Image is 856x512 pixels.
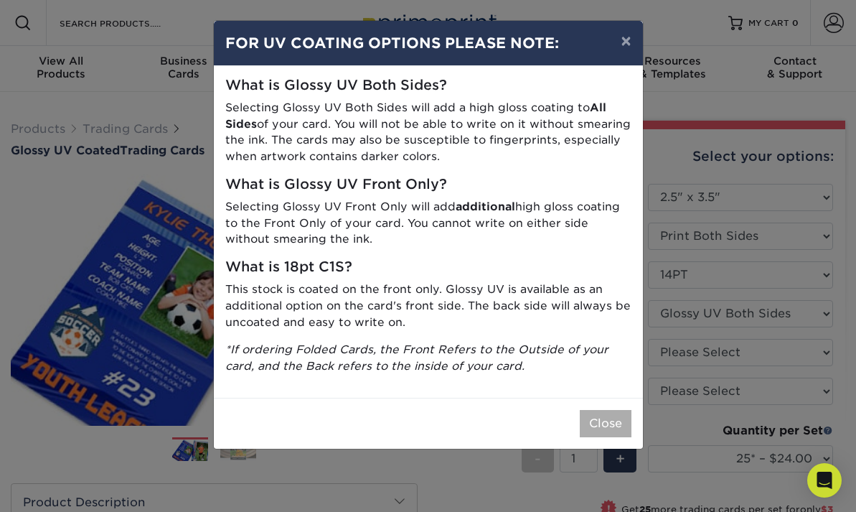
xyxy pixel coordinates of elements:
[225,100,631,165] p: Selecting Glossy UV Both Sides will add a high gloss coating to of your card. You will not be abl...
[225,32,631,54] h4: FOR UV COATING OPTIONS PLEASE NOTE:
[225,281,631,330] p: This stock is coated on the front only. Glossy UV is available as an additional option on the car...
[609,21,642,61] button: ×
[225,78,631,94] h5: What is Glossy UV Both Sides?
[225,343,608,373] i: *If ordering Folded Cards, the Front Refers to the Outside of your card, and the Back refers to t...
[225,199,631,248] p: Selecting Glossy UV Front Only will add high gloss coating to the Front Only of your card. You ca...
[807,463,842,498] div: Open Intercom Messenger
[580,410,631,437] button: Close
[456,200,515,213] strong: additional
[225,177,631,193] h5: What is Glossy UV Front Only?
[225,101,606,131] strong: All Sides
[225,259,631,276] h5: What is 18pt C1S?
